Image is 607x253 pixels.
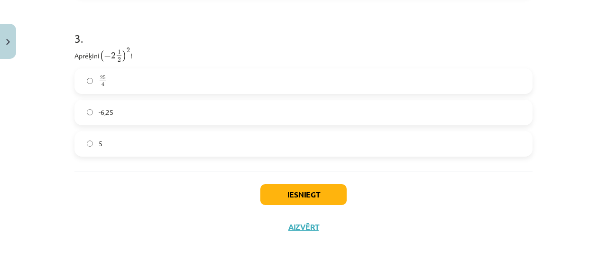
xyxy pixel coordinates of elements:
span: -6,25 [99,107,113,117]
span: 25 [100,75,106,80]
span: 1 [118,50,121,55]
p: Aprēķini ! [74,47,533,63]
img: icon-close-lesson-0947bae3869378f0d4975bcd49f059093ad1ed9edebbc8119c70593378902aed.svg [6,39,10,45]
span: 4 [101,83,104,87]
button: Aizvērt [285,222,322,232]
span: ( [100,50,104,62]
span: 2 [127,48,130,53]
span: 5 [99,139,102,149]
button: Iesniegt [260,184,347,205]
input: 5 [87,141,93,147]
span: 2 [111,52,116,59]
h1: 3 . [74,15,533,45]
input: -6,25 [87,109,93,115]
span: 2 [118,57,121,62]
span: − [104,53,111,59]
span: ) [122,50,127,62]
